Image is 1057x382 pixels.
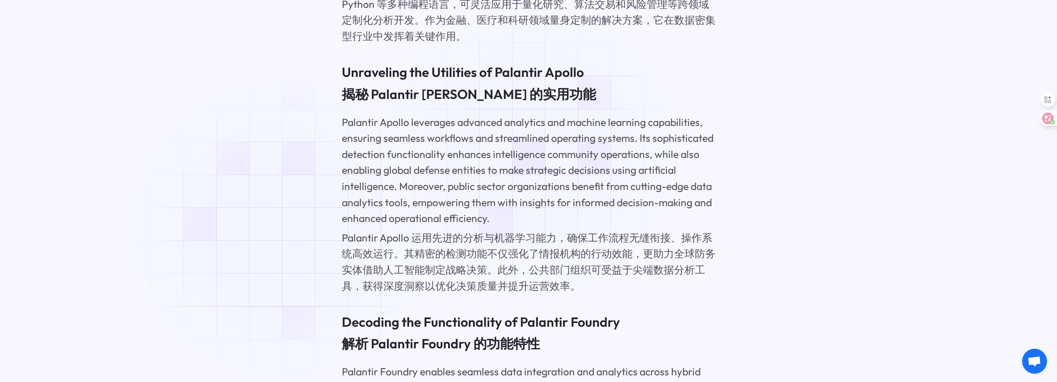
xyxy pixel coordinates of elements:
[342,313,716,352] h3: Decoding the Functionality of Palantir Foundry
[342,114,716,294] p: Palantir Apollo leverages advanced analytics and machine learning capabilities, ensuring seamless...
[1022,349,1047,374] a: 开放式聊天
[342,63,716,103] h3: Unraveling the Utilities of Palantir Apollo
[342,335,540,352] font: 解析 Palantir Foundry 的功能特性
[342,86,596,102] font: 揭秘 Palantir [PERSON_NAME] 的实用功能
[342,231,716,292] font: Palantir Apollo 运用先进的分析与机器学习能力，确保工作流程无缝衔接、操作系统高效运行。其精密的检测功能不仅强化了情报机构的行动效能，更助力全球防务实体借助人工智能制定战略决策。此...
